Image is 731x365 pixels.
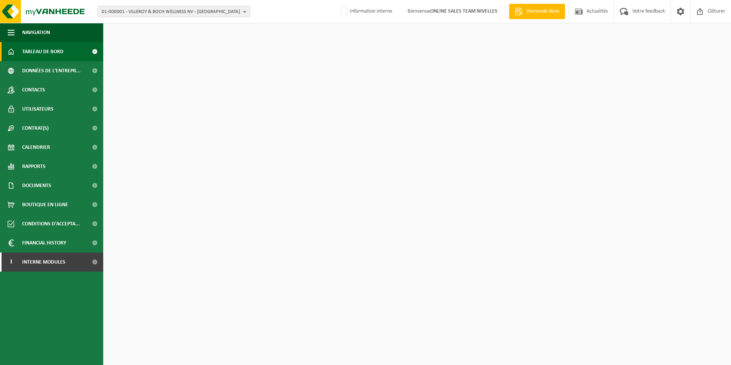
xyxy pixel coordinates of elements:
[8,253,15,272] span: I
[22,42,63,61] span: Tableau de bord
[102,6,240,18] span: 01-000001 - VILLEROY & BOCH WELLNESS NV - [GEOGRAPHIC_DATA]
[339,6,392,17] label: Information interne
[22,99,54,119] span: Utilisateurs
[22,138,50,157] span: Calendrier
[22,195,68,214] span: Boutique en ligne
[22,253,65,272] span: Interne modules
[22,119,49,138] span: Contrat(s)
[525,8,561,15] span: Demande devis
[22,23,50,42] span: Navigation
[22,233,66,253] span: Financial History
[97,6,250,17] button: 01-000001 - VILLEROY & BOCH WELLNESS NV - [GEOGRAPHIC_DATA]
[22,157,45,176] span: Rapports
[22,61,81,80] span: Données de l'entrepr...
[509,4,565,19] a: Demande devis
[22,80,45,99] span: Contacts
[430,8,497,14] strong: ONLINE SALES TEAM NIVELLES
[22,214,80,233] span: Conditions d'accepta...
[22,176,51,195] span: Documents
